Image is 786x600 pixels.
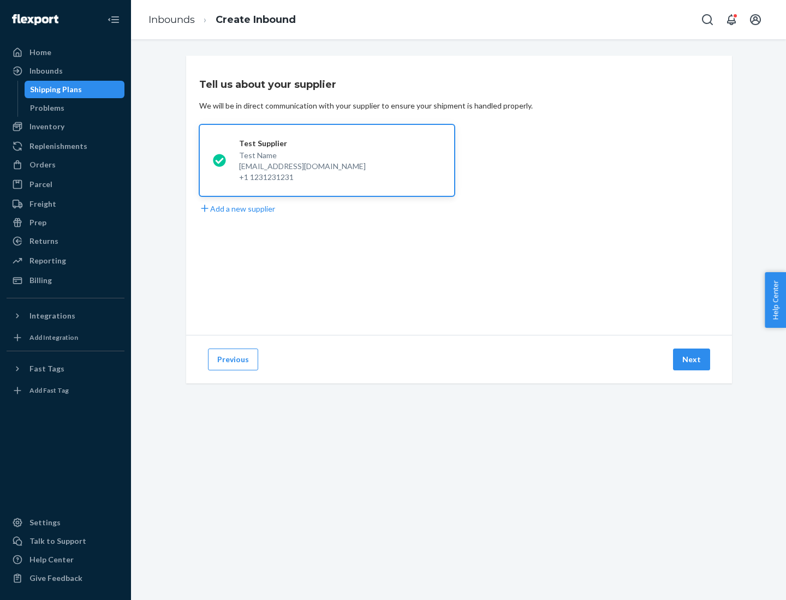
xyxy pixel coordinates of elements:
a: Settings [7,514,124,531]
div: Shipping Plans [30,84,82,95]
a: Replenishments [7,137,124,155]
a: Inventory [7,118,124,135]
ol: breadcrumbs [140,4,305,36]
div: Fast Tags [29,363,64,374]
a: Returns [7,232,124,250]
a: Add Fast Tag [7,382,124,399]
div: Reporting [29,255,66,266]
div: Give Feedback [29,573,82,584]
div: Billing [29,275,52,286]
img: Flexport logo [12,14,58,25]
button: Close Navigation [103,9,124,31]
div: Replenishments [29,141,87,152]
a: Freight [7,195,124,213]
div: Add Fast Tag [29,386,69,395]
a: Talk to Support [7,532,124,550]
h3: Tell us about your supplier [199,77,336,92]
a: Inbounds [7,62,124,80]
div: Home [29,47,51,58]
a: Orders [7,156,124,173]
button: Give Feedback [7,569,124,587]
button: Open account menu [745,9,766,31]
a: Prep [7,214,124,231]
a: Home [7,44,124,61]
a: Help Center [7,551,124,568]
button: Add a new supplier [199,203,275,214]
a: Billing [7,272,124,289]
div: Talk to Support [29,536,86,547]
a: Inbounds [148,14,195,26]
div: Freight [29,199,56,209]
div: Inbounds [29,65,63,76]
div: Parcel [29,179,52,190]
div: Integrations [29,310,75,321]
a: Create Inbound [216,14,296,26]
button: Open Search Box [696,9,718,31]
div: Inventory [29,121,64,132]
div: Prep [29,217,46,228]
a: Shipping Plans [25,81,125,98]
div: Add Integration [29,333,78,342]
div: We will be in direct communication with your supplier to ensure your shipment is handled properly. [199,100,533,111]
a: Parcel [7,176,124,193]
button: Integrations [7,307,124,325]
a: Reporting [7,252,124,269]
button: Fast Tags [7,360,124,377]
a: Add Integration [7,329,124,346]
button: Open notifications [720,9,742,31]
div: Settings [29,517,61,528]
a: Problems [25,99,125,117]
button: Help Center [765,272,786,328]
div: Returns [29,236,58,247]
div: Problems [30,103,64,113]
div: Help Center [29,554,74,565]
button: Next [673,349,710,370]
div: Orders [29,159,56,170]
button: Previous [208,349,258,370]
